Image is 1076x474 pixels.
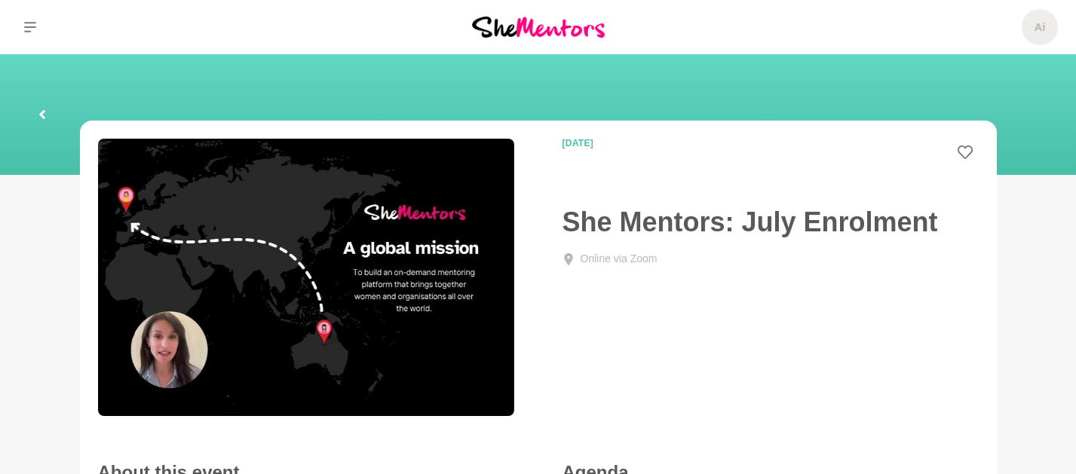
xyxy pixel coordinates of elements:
h1: She Mentors: July Enrolment [563,205,979,239]
img: A global mission [98,139,514,416]
div: Online via Zoom [581,251,658,267]
img: She Mentors Logo [472,17,605,37]
a: Ai [1022,9,1058,45]
h5: Ai [1035,20,1046,35]
time: [DATE] [563,139,746,148]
